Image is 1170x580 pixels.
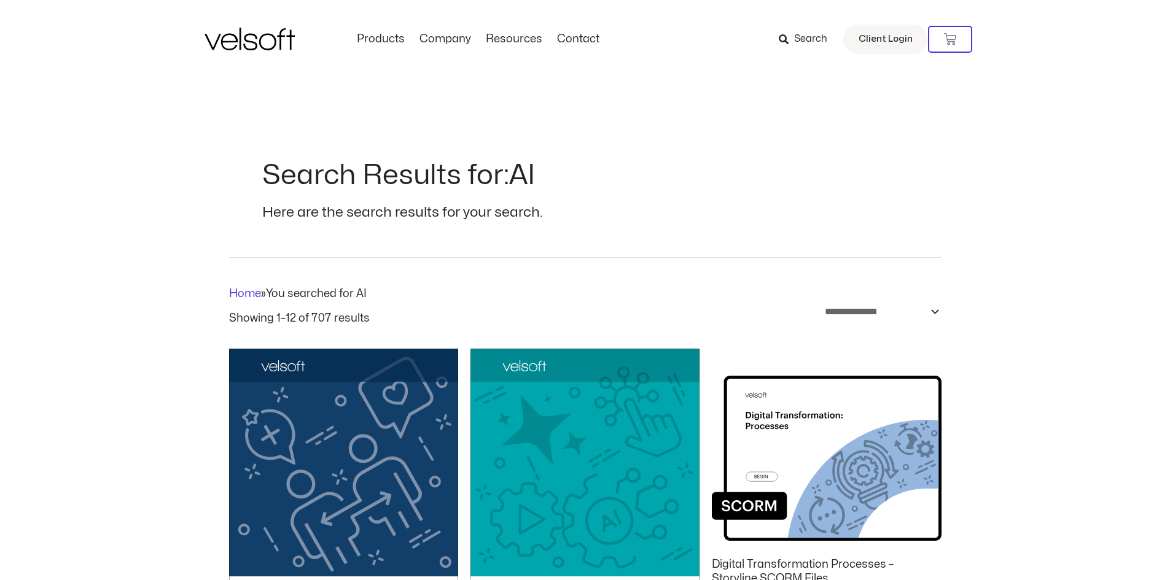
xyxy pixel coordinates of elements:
a: ContactMenu Toggle [550,33,607,46]
span: AI [509,161,535,189]
a: ResourcesMenu Toggle [478,33,550,46]
span: Client Login [859,31,913,47]
span: » [229,288,367,299]
span: You searched for AI [266,288,367,299]
img: Velsoft Training Materials [205,28,295,50]
select: Shop order [817,302,942,321]
a: Client Login [843,25,928,54]
a: ProductsMenu Toggle [349,33,412,46]
h1: Search Results for: [262,156,908,195]
a: CompanyMenu Toggle [412,33,478,46]
span: Search [794,31,827,47]
p: Showing 1–12 of 707 results [229,313,370,324]
a: Search [779,29,836,50]
nav: Menu [349,33,607,46]
p: Here are the search results for your search. [262,201,908,225]
a: Home [229,288,261,299]
img: Digital Transformation Processes - Storyline SCORM Files [712,349,941,548]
